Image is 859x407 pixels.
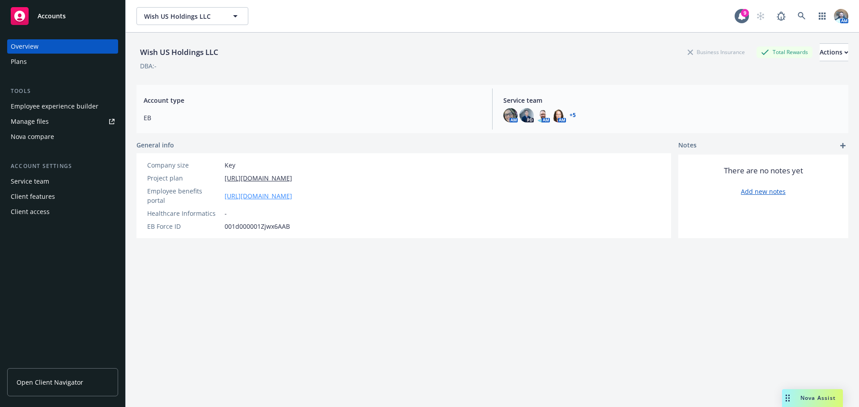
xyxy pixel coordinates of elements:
span: - [225,209,227,218]
div: Client access [11,205,50,219]
a: Report a Bug [772,7,790,25]
div: Drag to move [782,389,793,407]
a: Service team [7,174,118,189]
a: Nova compare [7,130,118,144]
a: +5 [570,113,576,118]
span: Wish US Holdings LLC [144,12,221,21]
a: Search [793,7,811,25]
span: Account type [144,96,481,105]
a: Manage files [7,114,118,129]
div: Business Insurance [683,46,749,58]
div: Client features [11,189,55,204]
a: Overview [7,39,118,54]
span: General info [136,140,174,150]
div: Actions [820,44,848,61]
div: Total Rewards [757,46,812,58]
a: Client features [7,189,118,204]
span: Service team [503,96,841,105]
span: Open Client Navigator [17,378,83,387]
span: There are no notes yet [724,165,803,176]
a: Start snowing [752,7,770,25]
a: Client access [7,205,118,219]
img: photo [503,108,518,122]
div: 9 [741,9,749,17]
div: Project plan [147,173,221,183]
div: Nova compare [11,130,54,144]
div: Manage files [11,114,49,129]
a: Switch app [813,7,831,25]
span: EB [144,113,481,122]
img: photo [834,9,848,23]
button: Actions [820,43,848,61]
div: Overview [11,39,38,54]
div: Healthcare Informatics [147,209,221,218]
div: Tools [7,87,118,96]
div: Employee benefits portal [147,186,221,205]
img: photo [552,108,566,122]
button: Nova Assist [782,389,843,407]
a: Add new notes [741,187,786,196]
a: add [838,140,848,151]
span: Nova Assist [800,394,836,402]
div: Company size [147,160,221,170]
span: Accounts [38,13,66,20]
span: Key [225,160,235,170]
div: Plans [11,55,27,69]
a: Plans [7,55,118,69]
div: Wish US Holdings LLC [136,46,222,58]
div: EB Force ID [147,222,221,231]
a: Employee experience builder [7,99,118,113]
span: Notes [678,140,697,151]
button: Wish US Holdings LLC [136,7,248,25]
a: Accounts [7,4,118,29]
a: [URL][DOMAIN_NAME] [225,191,292,201]
div: DBA: - [140,61,157,71]
a: [URL][DOMAIN_NAME] [225,173,292,183]
span: 001d000001Zjwx6AAB [225,222,290,231]
img: photo [519,108,534,122]
div: Employee experience builder [11,99,98,113]
div: Service team [11,174,49,189]
div: Account settings [7,162,118,171]
img: photo [536,108,550,122]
